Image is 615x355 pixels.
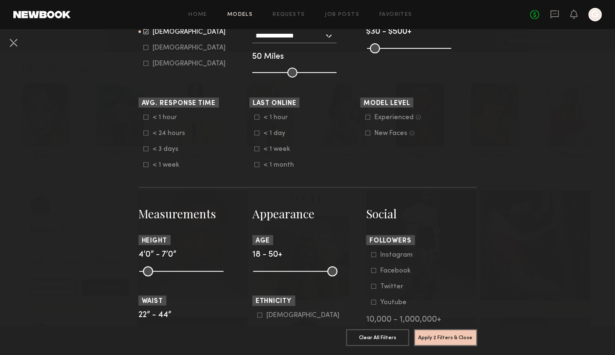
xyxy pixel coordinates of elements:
span: 18 - 50+ [252,251,282,259]
div: Facebook [380,268,413,273]
a: G [588,8,602,21]
div: [DEMOGRAPHIC_DATA] [153,30,226,35]
div: Experienced [374,115,414,120]
a: Requests [273,12,305,17]
h3: Measurements [138,206,249,222]
div: < 1 month [264,162,296,167]
div: Twitter [380,284,413,289]
span: Avg. Response Time [142,100,216,107]
span: 22” - 44” [138,311,171,319]
span: Followers [369,238,412,244]
span: 4’0” - 7’0” [138,251,176,259]
h3: Appearance [252,206,363,222]
div: < 1 hour [264,115,296,120]
a: Favorites [379,12,412,17]
a: Home [188,12,207,17]
div: < 1 day [264,131,296,136]
div: < 24 hours [153,131,185,136]
span: Waist [142,298,163,305]
button: Apply 2 Filters & Close [414,329,477,346]
div: New Faces [374,131,407,136]
div: 10,000 - 1,000,000+ [366,316,477,324]
span: $30 - $500+ [366,28,412,36]
div: < 1 week [153,162,185,167]
h3: Social [366,206,477,222]
span: Ethnicity [256,298,291,305]
div: Youtube [380,300,413,305]
div: Instagram [380,252,413,257]
a: Job Posts [325,12,359,17]
div: < 1 week [264,147,296,152]
span: Model Level [364,100,410,107]
div: < 1 hour [153,115,185,120]
span: Age [256,238,270,244]
button: Cancel [7,36,20,49]
span: Height [142,238,167,244]
div: [DEMOGRAPHIC_DATA] [266,313,339,318]
span: Last Online [253,100,296,107]
div: [DEMOGRAPHIC_DATA] [153,45,226,50]
div: [DEMOGRAPHIC_DATA] [153,61,226,66]
div: < 3 days [153,147,185,152]
div: 50 Miles [252,53,363,61]
button: Clear All Filters [346,329,409,346]
a: Models [227,12,253,17]
common-close-button: Cancel [7,36,20,51]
